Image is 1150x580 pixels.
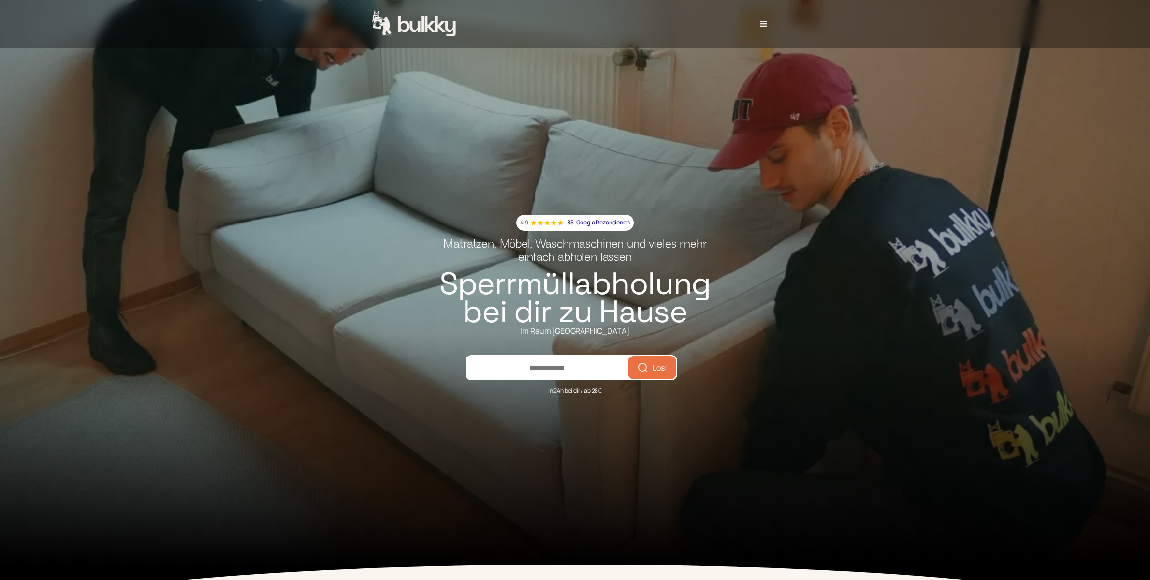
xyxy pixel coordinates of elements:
p: 4,9 [520,218,528,228]
span: Los! [653,364,667,372]
p: Google Rezensionen [576,218,630,228]
a: home [372,10,457,38]
div: menu [749,10,778,39]
button: Los! [630,358,674,377]
h1: Sperrmüllabholung bei dir zu Hause [436,270,714,326]
div: Im Raum [GEOGRAPHIC_DATA] [520,326,629,336]
h2: Matratzen, Möbel, Waschmaschinen und vieles mehr einfach abholen lassen [443,238,706,270]
div: In 24h bei dir / ab 28€ [548,380,602,396]
p: 85 [567,218,574,228]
